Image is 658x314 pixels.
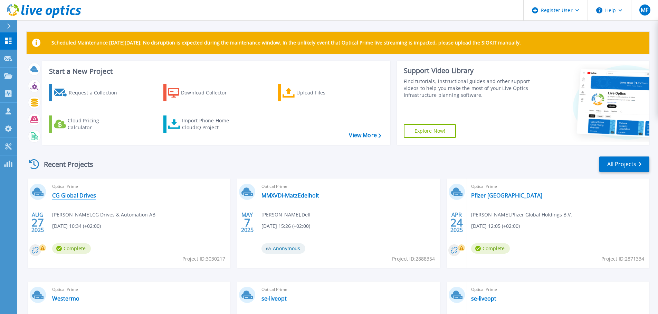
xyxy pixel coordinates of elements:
span: 27 [31,220,44,225]
a: Cloud Pricing Calculator [49,115,126,133]
div: Download Collector [181,86,236,100]
a: Explore Now! [404,124,456,138]
span: [PERSON_NAME] , CG Drives & Automation AB [52,211,155,219]
div: Recent Projects [27,156,103,173]
span: 7 [244,220,250,225]
span: Project ID: 3030217 [182,255,225,263]
div: Find tutorials, instructional guides and other support videos to help you make the most of your L... [404,78,533,99]
a: Pfizer [GEOGRAPHIC_DATA] [471,192,542,199]
span: Complete [471,243,510,254]
div: Request a Collection [69,86,124,100]
span: [DATE] 10:34 (+02:00) [52,222,101,230]
a: CG Global Drives [52,192,96,199]
span: [DATE] 12:05 (+02:00) [471,222,520,230]
span: Optical Prime [471,183,645,190]
div: APR 2025 [450,210,463,235]
h3: Start a New Project [49,68,381,75]
a: Upload Files [278,84,355,101]
div: Upload Files [296,86,352,100]
div: Import Phone Home CloudIQ Project [182,117,236,131]
span: Optical Prime [52,183,226,190]
div: Cloud Pricing Calculator [68,117,123,131]
span: Anonymous [261,243,305,254]
div: MAY 2025 [241,210,254,235]
span: 24 [450,220,463,225]
div: Support Video Library [404,66,533,75]
span: Optical Prime [52,286,226,293]
span: Optical Prime [261,183,436,190]
span: [DATE] 15:26 (+02:00) [261,222,310,230]
span: [PERSON_NAME] , Pfizer Global Holdings B.V. [471,211,572,219]
span: [PERSON_NAME] , Dell [261,211,311,219]
span: Project ID: 2871334 [601,255,644,263]
span: Project ID: 2888354 [392,255,435,263]
a: View More [349,132,381,139]
a: Download Collector [163,84,240,101]
a: All Projects [599,156,649,172]
a: se-liveopt [261,295,287,302]
span: Optical Prime [261,286,436,293]
p: Scheduled Maintenance [DATE][DATE]: No disruption is expected during the maintenance window. In t... [51,40,521,45]
span: MF [641,7,648,13]
span: Optical Prime [471,286,645,293]
a: Request a Collection [49,84,126,101]
a: Westermo [52,295,79,302]
div: AUG 2025 [31,210,44,235]
a: se-liveopt [471,295,496,302]
a: MMXVDI-MatzEdelholt [261,192,319,199]
span: Complete [52,243,91,254]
